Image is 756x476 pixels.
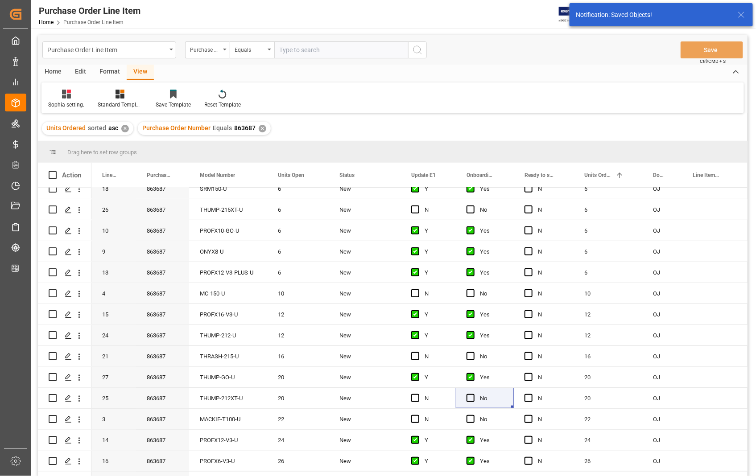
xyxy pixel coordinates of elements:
[538,451,563,472] div: N
[425,409,445,430] div: N
[108,124,118,131] span: asc
[700,58,726,65] span: Ctrl/CMD + S
[39,19,54,25] a: Home
[480,325,503,346] div: Yes
[538,283,563,304] div: N
[68,65,93,80] div: Edit
[91,367,136,387] div: 27
[67,149,137,156] span: Drag here to set row groups
[189,283,267,304] div: MC-150-U
[574,283,642,304] div: 10
[88,124,106,131] span: sorted
[91,409,136,429] div: 3
[538,242,563,262] div: N
[38,304,91,325] div: Press SPACE to select this row.
[574,451,642,471] div: 26
[339,263,390,283] div: New
[267,346,329,366] div: 16
[574,325,642,345] div: 12
[136,367,189,387] div: 863687
[189,178,267,199] div: SRM150-U
[642,451,682,471] div: OJ
[62,171,81,179] div: Action
[267,304,329,324] div: 12
[136,325,189,345] div: 863687
[38,346,91,367] div: Press SPACE to select this row.
[339,304,390,325] div: New
[642,220,682,241] div: OJ
[525,172,555,178] span: Ready to ship
[425,367,445,388] div: Y
[425,346,445,367] div: N
[538,430,563,451] div: N
[538,200,563,220] div: N
[267,178,329,199] div: 6
[538,346,563,367] div: N
[425,242,445,262] div: Y
[136,304,189,324] div: 863687
[480,179,503,199] div: Yes
[574,409,642,429] div: 22
[538,409,563,430] div: N
[91,451,136,471] div: 16
[574,388,642,408] div: 20
[189,241,267,262] div: ONYX8-U
[156,101,191,109] div: Save Template
[189,220,267,241] div: PROFX10-GO-U
[480,200,503,220] div: No
[38,178,91,199] div: Press SPACE to select this row.
[91,388,136,408] div: 25
[681,41,743,58] button: Save
[189,262,267,283] div: PROFX12-V3-PLUS-U
[204,101,241,109] div: Reset Template
[642,388,682,408] div: OJ
[91,241,136,262] div: 9
[574,346,642,366] div: 16
[425,325,445,346] div: Y
[425,263,445,283] div: Y
[267,367,329,387] div: 20
[267,220,329,241] div: 6
[408,41,427,58] button: search button
[480,242,503,262] div: Yes
[189,430,267,450] div: PROFX12-V3-U
[425,304,445,325] div: Y
[136,283,189,304] div: 863687
[38,409,91,430] div: Press SPACE to select this row.
[102,172,117,178] span: Line Number
[480,430,503,451] div: Yes
[136,199,189,220] div: 863687
[339,451,390,472] div: New
[480,346,503,367] div: No
[48,101,84,109] div: Sophia setting.
[642,262,682,283] div: OJ
[538,179,563,199] div: N
[339,179,390,199] div: New
[425,179,445,199] div: Y
[642,346,682,366] div: OJ
[189,409,267,429] div: MACKIE-T100-U
[136,241,189,262] div: 863687
[189,304,267,324] div: PROFX16-V3-U
[185,41,230,58] button: open menu
[38,388,91,409] div: Press SPACE to select this row.
[278,172,304,178] span: Units Open
[267,199,329,220] div: 6
[267,430,329,450] div: 24
[91,283,136,304] div: 4
[480,263,503,283] div: Yes
[121,125,129,132] div: ✕
[480,409,503,430] div: No
[213,124,232,131] span: Equals
[480,367,503,388] div: Yes
[538,388,563,409] div: N
[142,124,211,131] span: Purchase Order Number
[93,65,127,80] div: Format
[574,241,642,262] div: 6
[339,388,390,409] div: New
[189,346,267,366] div: THRASH-215-U
[576,10,729,20] div: Notification: Saved Objects!
[642,325,682,345] div: OJ
[339,325,390,346] div: New
[480,451,503,472] div: Yes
